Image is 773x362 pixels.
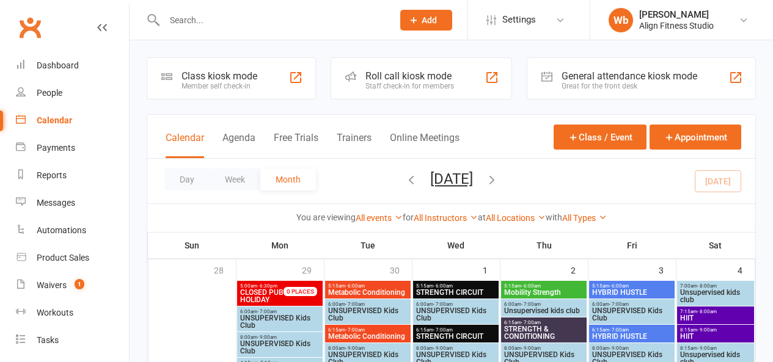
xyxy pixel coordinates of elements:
span: - 7:00am [433,327,453,333]
div: Tasks [37,335,59,345]
a: All events [356,213,403,223]
th: Mon [236,233,324,258]
button: Agenda [222,132,255,158]
span: - 7:00am [345,302,365,307]
span: - 9:00am [697,327,717,333]
div: Messages [37,198,75,208]
span: 8:15am [680,327,751,333]
div: 28 [214,259,236,280]
span: - 7:00am [345,327,365,333]
div: Wb [609,8,633,32]
a: Payments [16,134,129,162]
input: Search... [161,12,385,29]
span: - 7:00am [521,320,541,325]
div: Staff check-in for members [365,82,454,90]
div: Align Fitness Studio [639,20,714,31]
span: - 7:00am [609,327,629,333]
div: 4 [738,259,755,280]
div: Workouts [37,308,73,317]
strong: at [478,212,486,222]
span: Mobility Strength [504,289,584,296]
span: 6:00am [416,302,496,307]
span: Settings [502,6,536,34]
span: 6:00am [592,302,672,307]
span: STRENGTH & CONDITIONING [504,325,584,340]
button: Appointment [650,125,741,150]
span: 5:00am [240,283,298,289]
span: - 9:00am [433,346,453,351]
th: Wed [412,233,500,258]
span: UNSUPERVISED Kids Club [328,307,408,322]
span: STRENGTH CIRCUIT [416,289,496,296]
span: 8:00am [240,335,320,340]
a: Workouts [16,299,129,327]
span: - 9:00am [521,346,541,351]
div: Product Sales [37,253,89,262]
a: Waivers 1 [16,272,129,299]
span: 6:00am [504,302,584,307]
span: 6:15am [416,327,496,333]
a: All Locations [486,213,546,223]
div: Waivers [37,280,67,290]
span: HYBRID HUSTLE [592,289,672,296]
th: Thu [500,233,588,258]
span: UNSUPERVISED Kids Club [592,307,672,322]
div: [PERSON_NAME] [639,9,714,20]
span: 6:15am [328,327,408,333]
div: 2 [571,259,588,280]
button: [DATE] [430,170,473,187]
span: - 6:00am [433,283,453,289]
span: 6:00am [328,302,408,307]
span: Metabolic Conditioning [328,333,408,340]
div: General attendance kiosk mode [562,70,697,82]
span: 8:15am [680,346,751,351]
a: Calendar [16,107,129,134]
th: Tue [324,233,412,258]
a: All Instructors [414,213,478,223]
span: Add [422,15,437,25]
div: Roll call kiosk mode [365,70,454,82]
div: 29 [302,259,324,280]
th: Sat [676,233,755,258]
a: Reports [16,162,129,189]
th: Fri [588,233,676,258]
button: Class / Event [554,125,647,150]
span: - 8:00am [697,283,717,289]
strong: with [546,212,562,222]
a: People [16,79,129,107]
a: All Types [562,213,607,223]
th: Sun [148,233,236,258]
a: Product Sales [16,244,129,272]
span: 5:15am [504,283,584,289]
span: - 7:00am [609,302,629,307]
span: HIIT [680,314,751,322]
span: - 6:00am [345,283,365,289]
strong: for [403,212,414,222]
span: - 9:00am [697,346,717,351]
span: HIIT [680,333,751,340]
span: STRENGTH CIRCUIT [416,333,496,340]
span: 6:15am [504,320,584,325]
button: Add [400,10,452,31]
div: 3 [659,259,676,280]
span: Unsupervised kids club [504,307,584,314]
span: 7:15am [680,309,751,314]
span: HOLIDAY [240,289,298,303]
div: Dashboard [37,60,79,70]
div: People [37,88,62,98]
div: Payments [37,143,75,153]
div: 1 [483,259,500,280]
span: - 9:00am [257,335,277,340]
div: Great for the front desk [562,82,697,90]
span: - 6:00am [521,283,541,289]
span: 6:00am [240,309,320,314]
span: - 6:30pm [257,283,277,289]
button: Online Meetings [390,132,460,158]
span: 8:00am [592,346,672,351]
span: CLOSED PUBLIC [240,288,294,297]
span: HYBRID HUSTLE [592,333,672,340]
button: Calendar [166,132,204,158]
span: - 7:00am [521,302,541,307]
span: 5:15am [328,283,408,289]
a: Clubworx [15,12,45,43]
